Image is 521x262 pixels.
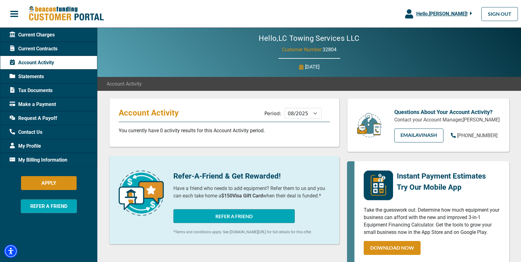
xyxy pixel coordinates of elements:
span: 32804 [323,47,337,53]
span: Account Activity [10,59,54,66]
p: Try Our Mobile App [397,182,486,193]
span: My Profile [10,142,41,150]
span: Make a Payment [10,101,56,108]
span: [PHONE_NUMBER] [457,133,498,138]
img: refer-a-friend-icon.png [119,171,164,216]
span: Customer Number: [282,47,323,53]
img: mobile-app-logo.png [364,171,393,200]
img: customer-service.png [355,112,383,138]
span: Hello, [PERSON_NAME] ! [416,11,468,17]
button: REFER A FRIEND [21,199,77,213]
p: Account Activity [119,108,184,118]
a: DOWNLOAD NOW [364,241,421,255]
span: My Billing Information [10,156,67,164]
span: Statements [10,73,44,80]
p: [DATE] [305,63,320,71]
p: Refer-A-Friend & Get Rewarded! [173,171,330,182]
p: Take the guesswork out. Determine how much equipment your business can afford with the new and im... [364,206,500,236]
span: Account Activity [107,80,142,88]
button: REFER A FRIEND [173,209,295,223]
h2: Hello, LC Towing Services LLC [240,34,378,43]
button: APPLY [21,176,77,190]
span: Request A Payoff [10,115,57,122]
b: $150 Visa Gift Card [221,193,263,199]
span: Current Charges [10,31,55,39]
a: EMAILAvinash [394,129,443,142]
a: SIGN OUT [481,7,518,21]
p: Questions About Your Account Activity? [394,108,500,116]
div: Accessibility Menu [4,244,18,258]
p: Have a friend who needs to add equipment? Refer them to us and you can each take home a when thei... [173,185,330,200]
img: Beacon Funding Customer Portal Logo [28,6,104,22]
span: Contact Us [10,129,42,136]
p: Instant Payment Estimates [397,171,486,182]
p: *Terms and conditions apply. See [DOMAIN_NAME][URL] for full details for this offer. [173,229,330,235]
span: Tax Documents [10,87,53,94]
p: You currently have 0 activity results for this Account Activity period. [119,127,330,134]
span: Current Contracts [10,45,57,53]
p: Contact your Account Manager, [PERSON_NAME] [394,116,500,124]
label: Period: [265,111,282,116]
a: [PHONE_NUMBER] [451,132,498,139]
